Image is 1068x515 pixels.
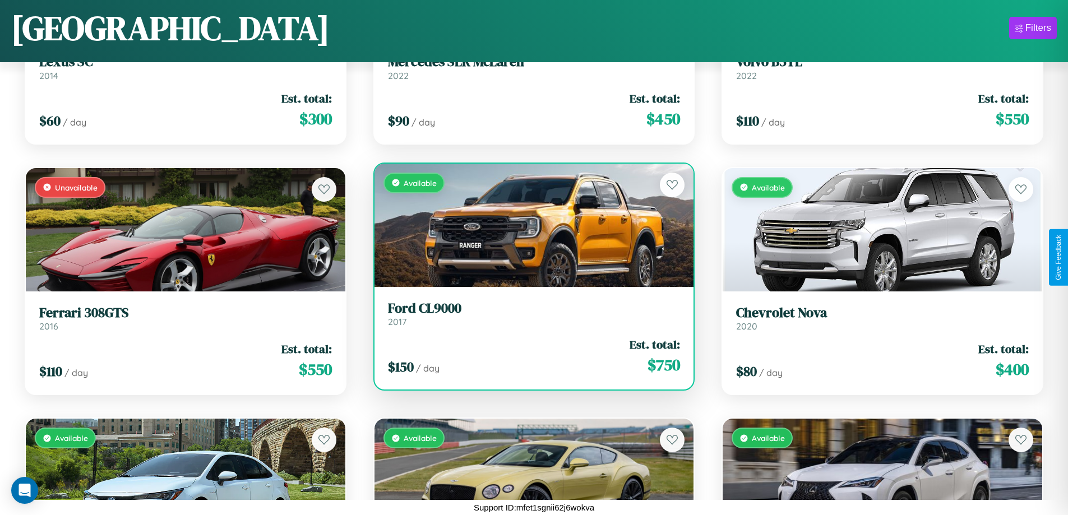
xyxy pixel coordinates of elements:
span: Est. total: [281,341,332,357]
span: Est. total: [281,90,332,106]
h3: Lexus SC [39,54,332,70]
h3: Chevrolet Nova [736,305,1029,321]
span: $ 110 [39,362,62,381]
div: Give Feedback [1055,235,1062,280]
span: 2022 [388,70,409,81]
a: Chevrolet Nova2020 [736,305,1029,332]
span: $ 450 [646,108,680,130]
h1: [GEOGRAPHIC_DATA] [11,5,330,51]
span: $ 60 [39,112,61,130]
span: $ 80 [736,362,757,381]
span: Est. total: [630,336,680,352]
span: $ 110 [736,112,759,130]
h3: Ferrari 308GTS [39,305,332,321]
span: 2017 [388,316,406,327]
a: Ferrari 308GTS2016 [39,305,332,332]
button: Filters [1009,17,1057,39]
span: Est. total: [978,341,1029,357]
span: Est. total: [978,90,1029,106]
a: Mercedes SLR McLaren2022 [388,54,681,81]
div: Filters [1025,22,1051,34]
span: $ 550 [299,358,332,381]
span: $ 550 [996,108,1029,130]
span: Est. total: [630,90,680,106]
span: Available [55,433,88,443]
a: Ford CL90002017 [388,300,681,328]
span: $ 750 [648,354,680,376]
span: Available [404,433,437,443]
span: $ 400 [996,358,1029,381]
span: Available [404,178,437,188]
span: $ 90 [388,112,409,130]
span: 2020 [736,321,757,332]
span: $ 300 [299,108,332,130]
a: Volvo B5TL2022 [736,54,1029,81]
span: / day [416,363,440,374]
span: / day [64,367,88,378]
a: Lexus SC2014 [39,54,332,81]
span: Available [752,433,785,443]
span: $ 150 [388,358,414,376]
span: / day [63,117,86,128]
span: / day [759,367,783,378]
h3: Volvo B5TL [736,54,1029,70]
span: Available [752,183,785,192]
span: / day [412,117,435,128]
p: Support ID: mfet1sgnii62j6wokva [474,500,594,515]
div: Open Intercom Messenger [11,477,38,504]
span: 2014 [39,70,58,81]
h3: Mercedes SLR McLaren [388,54,681,70]
span: Unavailable [55,183,98,192]
h3: Ford CL9000 [388,300,681,317]
span: / day [761,117,785,128]
span: 2016 [39,321,58,332]
span: 2022 [736,70,757,81]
